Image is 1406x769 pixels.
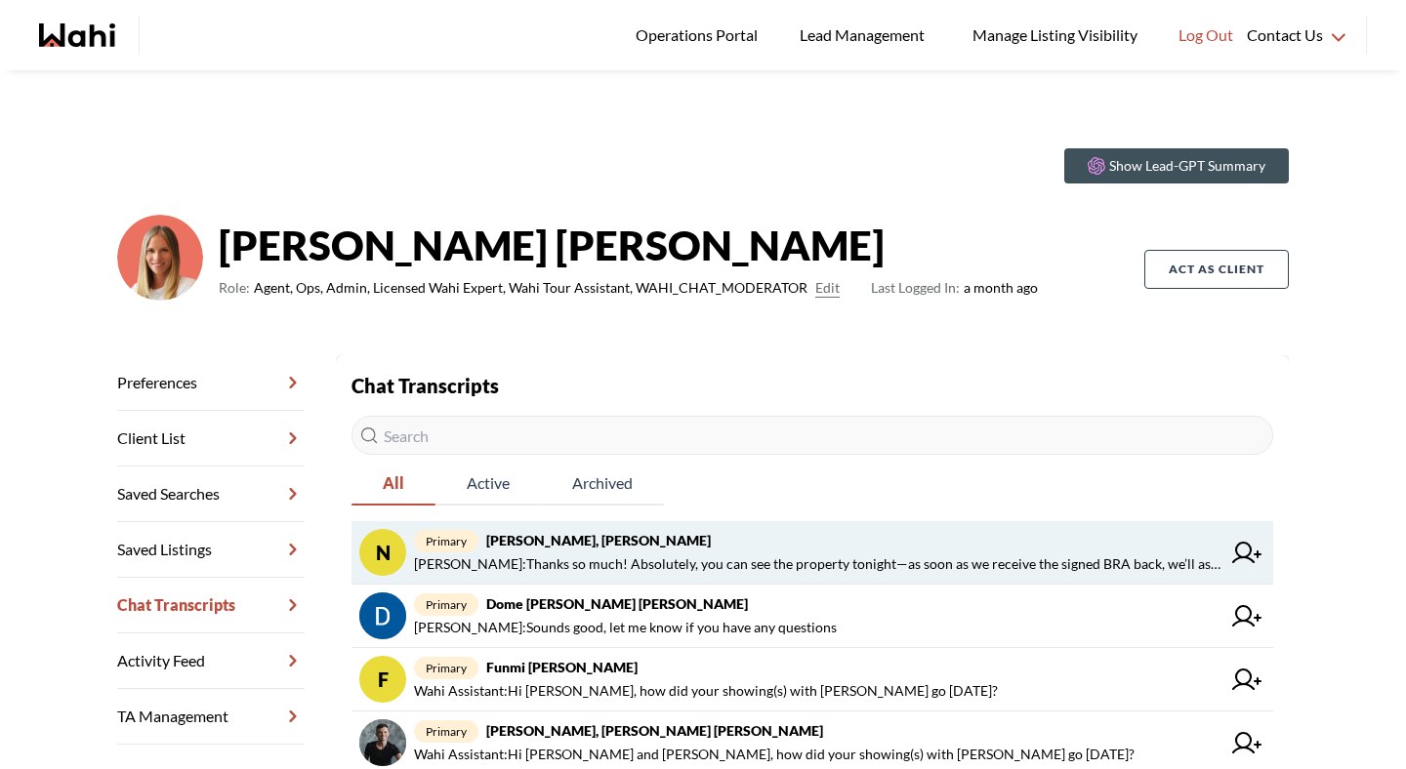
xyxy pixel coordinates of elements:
[1109,156,1265,176] p: Show Lead-GPT Summary
[117,522,305,578] a: Saved Listings
[486,595,748,612] strong: Dome [PERSON_NAME] [PERSON_NAME]
[486,532,711,548] strong: [PERSON_NAME], [PERSON_NAME]
[1144,250,1289,289] button: Act as Client
[359,719,406,766] img: chat avatar
[967,22,1143,48] span: Manage Listing Visibility
[117,215,203,301] img: 0f07b375cde2b3f9.png
[351,648,1273,711] a: FprimaryFunmi [PERSON_NAME]Wahi Assistant:Hi [PERSON_NAME], how did your showing(s) with [PERSON_...
[351,463,435,504] span: All
[254,276,807,300] span: Agent, Ops, Admin, Licensed Wahi Expert, Wahi Tour Assistant, WAHI_CHAT_MODERATOR
[541,463,664,504] span: Archived
[871,279,960,296] span: Last Logged In:
[815,276,840,300] button: Edit
[219,216,1038,274] strong: [PERSON_NAME] [PERSON_NAME]
[636,22,765,48] span: Operations Portal
[117,633,305,689] a: Activity Feed
[1064,148,1289,183] button: Show Lead-GPT Summary
[1179,22,1233,48] span: Log Out
[435,463,541,506] button: Active
[117,355,305,411] a: Preferences
[351,416,1273,455] input: Search
[414,552,1220,576] span: [PERSON_NAME] : Thanks so much! Absolutely, you can see the property tonight—as soon as we receiv...
[219,276,250,300] span: Role:
[871,276,1038,300] span: a month ago
[414,720,478,743] span: primary
[359,656,406,703] div: F
[39,23,115,47] a: Wahi homepage
[351,374,499,397] strong: Chat Transcripts
[486,659,638,675] strong: Funmi [PERSON_NAME]
[414,616,837,639] span: [PERSON_NAME] : Sounds good, let me know if you have any questions
[117,578,305,633] a: Chat Transcripts
[800,22,931,48] span: Lead Management
[414,593,478,616] span: primary
[359,529,406,576] div: N
[435,463,541,504] span: Active
[414,679,998,703] span: Wahi Assistant : Hi [PERSON_NAME], how did your showing(s) with [PERSON_NAME] go [DATE]?
[414,743,1135,766] span: Wahi Assistant : Hi [PERSON_NAME] and [PERSON_NAME], how did your showing(s) with [PERSON_NAME] g...
[117,689,305,745] a: TA Management
[486,722,823,739] strong: [PERSON_NAME], [PERSON_NAME] [PERSON_NAME]
[351,521,1273,585] a: Nprimary[PERSON_NAME], [PERSON_NAME][PERSON_NAME]:Thanks so much! Absolutely, you can see the pro...
[414,657,478,679] span: primary
[359,592,406,639] img: chat avatar
[414,530,478,552] span: primary
[351,463,435,506] button: All
[541,463,664,506] button: Archived
[351,585,1273,648] a: primaryDome [PERSON_NAME] [PERSON_NAME][PERSON_NAME]:Sounds good, let me know if you have any que...
[117,466,305,522] a: Saved Searches
[117,411,305,466] a: Client List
